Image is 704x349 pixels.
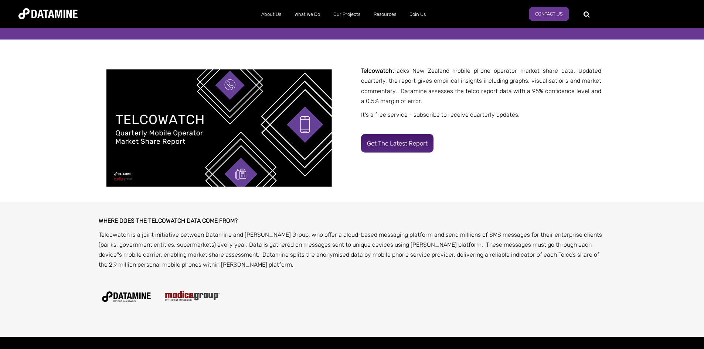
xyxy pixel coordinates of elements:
a: Resources [367,5,403,24]
a: Join Us [403,5,432,24]
img: Datamine [18,8,78,19]
strong: WHERE DOES THE TELCOWATCH DATA COME FROM? [99,217,238,224]
span: tracks New Zealand mobile phone operator market share data. Updated quarterly, the report gives e... [361,67,601,105]
img: Datamine Logo With Strapline - Black-01 [99,287,154,305]
a: Contact Us [529,7,569,21]
p: Telcowatch is a joint initiative between Datamine and [PERSON_NAME] Group, who offer a cloud-base... [99,230,606,270]
a: About Us [255,5,288,24]
span: It's a free service - subscribe to receive quarterly updates. [361,111,520,118]
img: Modica Group [164,291,220,302]
strong: Telcowatch [361,67,392,74]
img: Copy of Telcowatch Report Template (2) [106,69,332,187]
a: Get the latest report [361,134,433,153]
a: What We Do [288,5,327,24]
a: Our Projects [327,5,367,24]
